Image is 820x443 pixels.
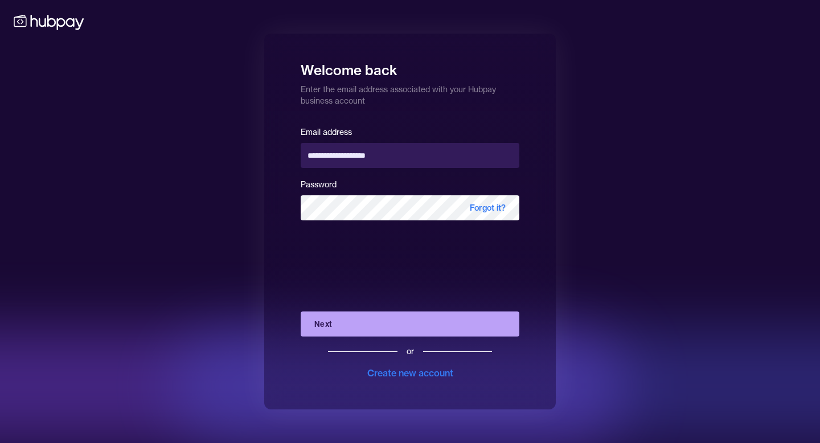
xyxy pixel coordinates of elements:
div: or [407,346,414,357]
div: Create new account [367,366,453,380]
h1: Welcome back [301,54,519,79]
label: Password [301,179,337,190]
label: Email address [301,127,352,137]
span: Forgot it? [456,195,519,220]
p: Enter the email address associated with your Hubpay business account [301,79,519,106]
button: Next [301,311,519,337]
